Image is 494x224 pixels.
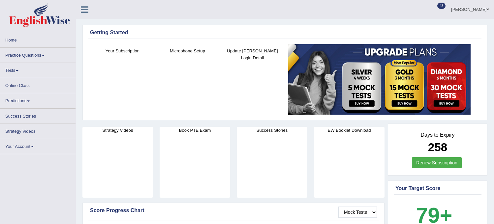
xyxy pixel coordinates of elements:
b: 258 [428,141,447,154]
div: Score Progress Chart [90,207,377,214]
h4: Book PTE Exam [160,127,230,134]
a: Tests [0,63,76,76]
div: Getting Started [90,29,480,37]
a: Predictions [0,93,76,106]
a: Strategy Videos [0,124,76,137]
a: Your Account [0,139,76,152]
a: Practice Questions [0,48,76,61]
h4: Strategy Videos [82,127,153,134]
a: Renew Subscription [412,157,462,168]
h4: EW Booklet Download [314,127,385,134]
h4: Update [PERSON_NAME] Login Detail [223,47,282,61]
h4: Microphone Setup [158,47,217,54]
div: Your Target Score [395,184,480,192]
img: small5.jpg [288,44,471,115]
span: 48 [437,3,446,9]
h4: Success Stories [237,127,307,134]
h4: Your Subscription [93,47,152,54]
a: Home [0,33,76,45]
h4: Days to Expiry [395,132,480,138]
a: Success Stories [0,109,76,122]
a: Online Class [0,78,76,91]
